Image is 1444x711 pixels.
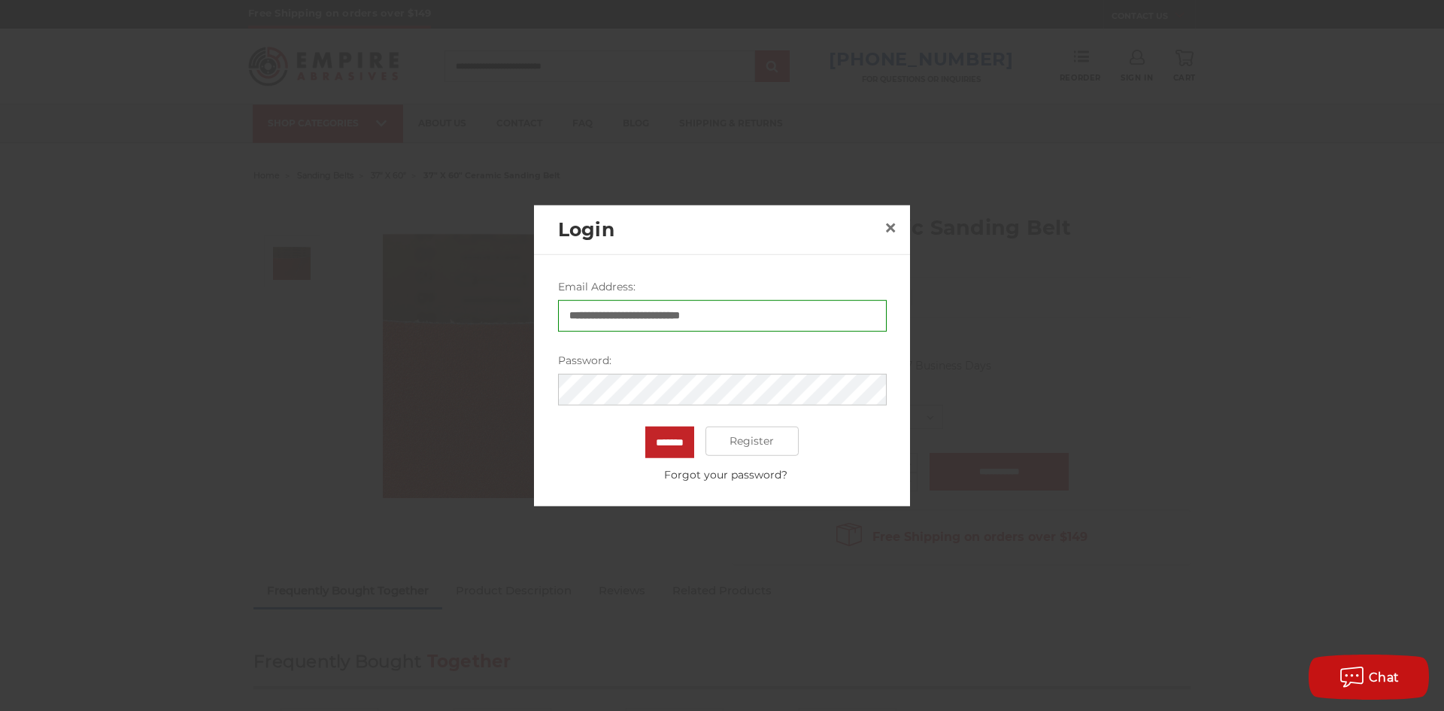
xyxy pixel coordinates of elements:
[558,278,887,294] label: Email Address:
[1309,655,1429,700] button: Chat
[884,213,897,242] span: ×
[1369,670,1400,685] span: Chat
[878,216,902,240] a: Close
[558,215,878,244] h2: Login
[558,352,887,368] label: Password:
[566,466,886,482] a: Forgot your password?
[705,426,799,456] a: Register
